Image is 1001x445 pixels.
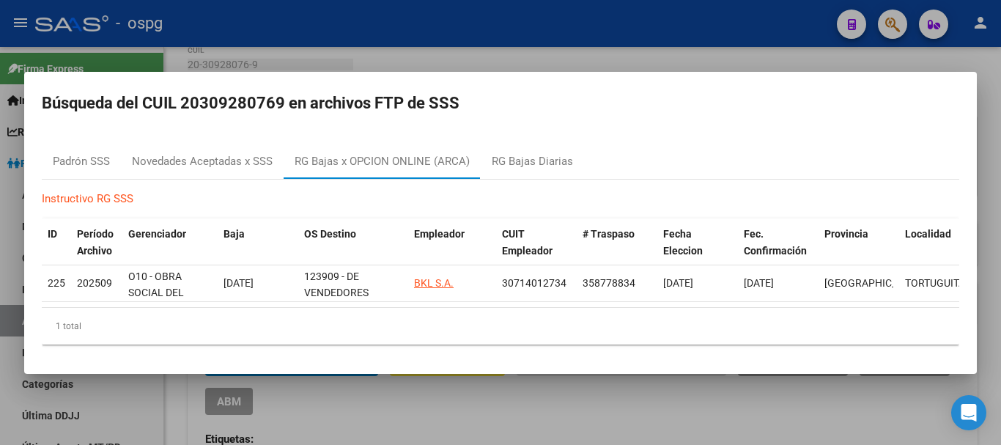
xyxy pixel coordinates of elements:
[304,228,356,240] span: OS Destino
[132,152,273,169] div: Novedades Aceptadas x SSS
[663,228,703,257] span: Fecha Eleccion
[819,218,899,267] datatable-header-cell: Provincia
[48,228,57,240] span: ID
[48,277,71,289] span: 2256
[408,218,496,267] datatable-header-cell: Empleador
[122,218,218,267] datatable-header-cell: Gerenciador
[905,228,951,240] span: Localidad
[744,228,807,257] span: Fec. Confirmación
[824,277,923,289] span: [GEOGRAPHIC_DATA]
[583,277,635,289] span: 358778834
[738,218,819,267] datatable-header-cell: Fec. Confirmación
[128,271,184,332] span: O10 - OBRA SOCIAL DEL PERSONAL GRAFICO
[414,228,465,240] span: Empleador
[128,228,186,240] span: Gerenciador
[224,228,245,240] span: Baja
[905,277,971,289] span: TORTUGUITAS
[663,277,693,289] span: [DATE]
[502,228,553,257] span: CUIT Empleador
[657,218,738,267] datatable-header-cell: Fecha Eleccion
[295,152,470,169] div: RG Bajas x OPCION ONLINE (ARCA)
[42,218,71,267] datatable-header-cell: ID
[583,228,635,240] span: # Traspaso
[218,218,298,267] datatable-header-cell: Baja
[77,277,112,289] span: 202509
[744,277,774,289] span: [DATE]
[899,218,980,267] datatable-header-cell: Localidad
[42,308,959,345] div: 1 total
[53,152,110,169] div: Padrón SSS
[496,218,577,267] datatable-header-cell: CUIT Empleador
[492,152,573,169] div: RG Bajas Diarias
[304,271,403,332] span: 123909 - DE VENDEDORES AMBULANTES DE LA [GEOGRAPHIC_DATA]
[951,395,986,430] div: Open Intercom Messenger
[414,277,454,289] span: BKL S.A.
[577,218,657,267] datatable-header-cell: # Traspaso
[77,228,114,257] span: Período Archivo
[71,218,122,267] datatable-header-cell: Período Archivo
[298,218,408,267] datatable-header-cell: OS Destino
[42,192,133,205] a: Instructivo RG SSS
[224,275,292,292] div: [DATE]
[42,89,959,117] h2: Búsqueda del CUIL 20309280769 en archivos FTP de SSS
[824,228,868,240] span: Provincia
[502,277,566,289] span: 30714012734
